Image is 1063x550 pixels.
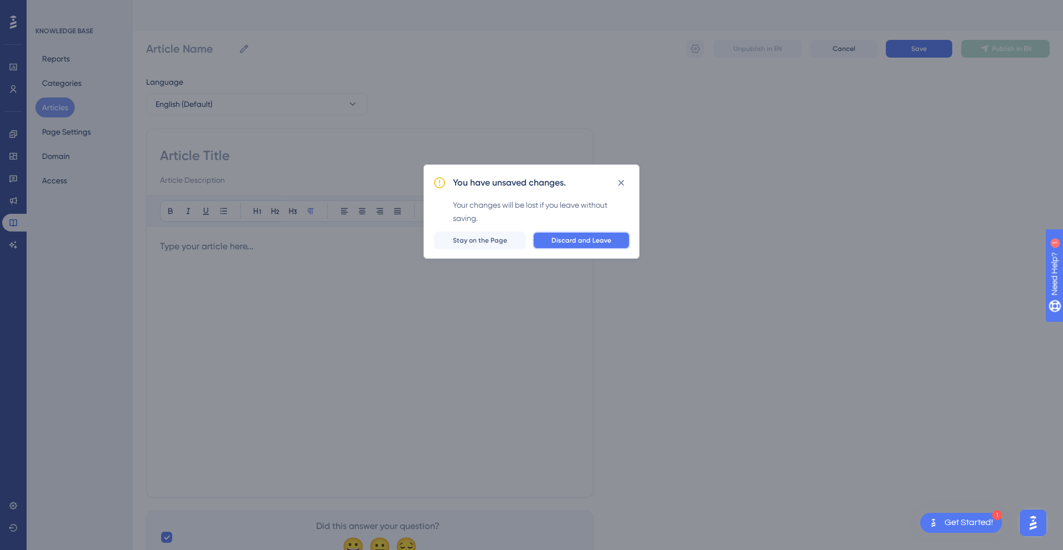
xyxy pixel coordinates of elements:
iframe: UserGuiding AI Assistant Launcher [1016,506,1050,539]
span: Discard and Leave [551,236,611,245]
img: launcher-image-alternative-text [927,516,940,530]
div: Get Started! [945,517,993,529]
span: Need Help? [26,3,69,16]
h2: You have unsaved changes. [453,176,566,189]
div: Your changes will be lost if you leave without saving. [453,198,630,225]
span: Stay on the Page [453,236,507,245]
div: 1 [77,6,80,14]
div: Open Get Started! checklist, remaining modules: 1 [920,513,1002,533]
div: 1 [992,510,1002,520]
